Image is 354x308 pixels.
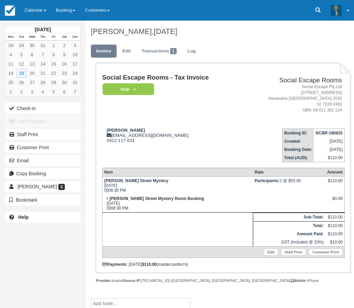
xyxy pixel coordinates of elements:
[331,5,342,16] img: A3
[70,41,80,50] a: 3
[325,168,344,176] th: Amount
[182,45,201,58] a: Log
[27,33,37,41] th: Wed
[102,262,345,267] div: : [DATE] (mastercard )
[102,176,253,194] td: [DATE] 08:30 PM
[17,184,57,189] span: [PERSON_NAME]
[27,78,37,87] a: 27
[102,168,253,176] th: Item
[70,59,80,69] a: 17
[5,50,16,59] a: 4
[59,87,70,96] a: 6
[253,221,325,230] th: Total:
[5,155,81,166] button: Email
[16,33,27,41] th: Tue
[59,33,70,41] th: Sat
[282,145,314,154] th: Booking Date:
[102,194,253,213] td: [DATE] 08:30 PM
[48,33,59,41] th: Fri
[281,249,306,256] a: Staff Print
[37,78,48,87] a: 28
[16,41,27,50] a: 29
[70,50,80,59] a: 10
[37,33,48,41] th: Thu
[327,178,342,189] div: $110.00
[37,69,48,78] a: 21
[179,262,187,266] small: 8474
[5,142,81,153] a: Customer Print
[5,212,81,223] a: Help
[27,87,37,96] a: 3
[107,128,145,133] strong: [PERSON_NAME]
[27,50,37,59] a: 6
[253,238,325,247] td: GST (Included @ 10%)
[325,221,344,230] td: $110.00
[5,78,16,87] a: 25
[16,50,27,59] a: 5
[291,279,305,283] strong: Mobile
[59,59,70,69] a: 16
[59,41,70,50] a: 2
[48,50,59,59] a: 8
[59,50,70,59] a: 9
[16,69,27,78] a: 19
[325,213,344,221] td: $110.00
[37,50,48,59] a: 7
[16,87,27,96] a: 2
[37,41,48,50] a: 31
[327,196,342,206] div: $0.00
[48,69,59,78] a: 22
[5,116,81,127] button: Add Payment
[123,279,141,283] strong: Source IP:
[58,184,65,190] span: 3
[5,194,81,205] button: Bookmark
[48,59,59,69] a: 15
[18,214,28,220] b: Help
[314,137,344,145] td: [DATE]
[5,41,16,50] a: 28
[70,87,80,96] a: 7
[253,176,325,194] td: 2 @ $55.00
[5,5,15,16] img: checkfront-main-nav-mini-logo.png
[244,77,342,84] h2: Social Escape Rooms
[282,154,314,162] th: Total (AUD):
[59,78,70,87] a: 30
[109,196,204,201] strong: [PERSON_NAME] Street Mystery Room Booking
[102,74,241,81] h1: Social Escape Rooms - Tax Invoice
[35,27,51,32] strong: [DATE]
[48,41,59,50] a: 1
[309,249,343,256] a: Customer Print
[264,249,278,256] a: Edit
[5,59,16,69] a: 11
[5,168,81,179] button: Copy Booking
[314,145,344,154] td: [DATE]
[316,131,343,135] strong: NCBR-190825
[255,178,280,183] strong: Participants
[154,27,177,36] span: [DATE]
[70,69,80,78] a: 24
[48,87,59,96] a: 5
[282,137,314,145] th: Created:
[70,33,80,41] th: Sun
[91,45,117,58] a: Invoice
[314,154,344,162] td: $110.00
[137,45,182,58] a: Transactions1
[16,59,27,69] a: 12
[91,27,346,36] h1: [PERSON_NAME],
[325,238,344,247] td: $10.00
[96,279,112,283] strong: Provider:
[5,69,16,78] a: 18
[16,78,27,87] a: 26
[244,84,342,114] address: Social Escape Pty Ltd [STREET_ADDRESS] Alexandria [GEOGRAPHIC_DATA] 2015 02 7228 9363 ABN: 69 611...
[5,33,16,41] th: Mon
[5,129,81,140] a: Staff Print
[70,78,80,87] a: 31
[253,230,325,238] th: Amount Paid:
[282,129,314,137] th: Booking ID:
[104,178,168,183] strong: [PERSON_NAME] Street Mystery
[37,59,48,69] a: 14
[27,69,37,78] a: 20
[27,41,37,50] a: 30
[27,59,37,69] a: 13
[59,69,70,78] a: 23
